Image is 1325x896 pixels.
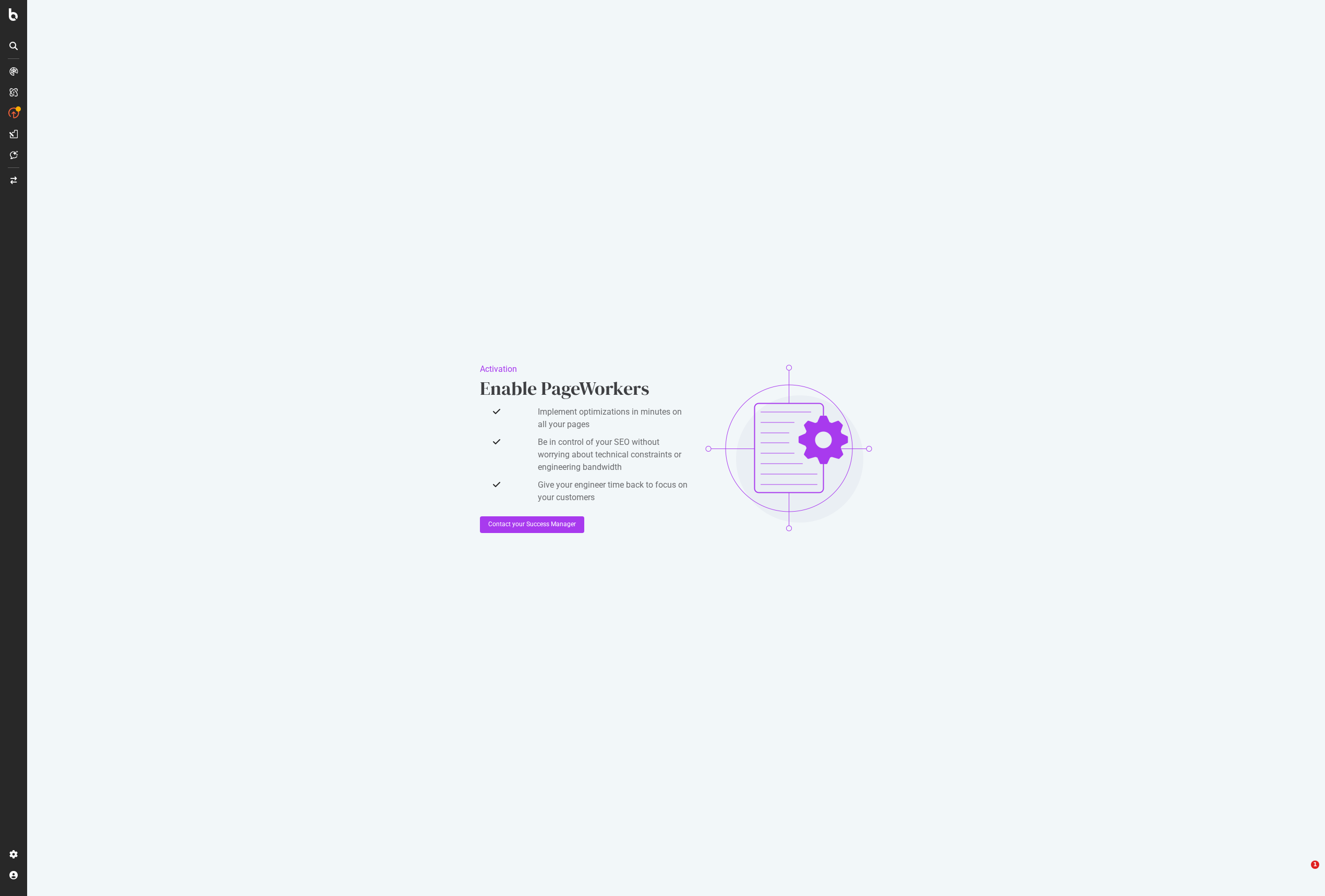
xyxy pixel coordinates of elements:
[488,520,576,529] div: Contact your Success Manager
[538,479,689,504] span: Give your engineer time back to focus on your customers
[538,406,689,431] span: Implement optimizations in minutes on all your pages
[705,365,872,531] img: 6ovPDZfB.png
[1290,861,1315,886] iframe: Intercom live chat
[480,376,689,402] div: Enable PageWorkers
[538,436,689,474] span: Be in control of your SEO without worrying about technical constraints or engineering bandwidth
[480,516,584,533] button: Contact your Success Manager
[480,363,689,376] div: Activation
[1311,861,1319,869] span: 1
